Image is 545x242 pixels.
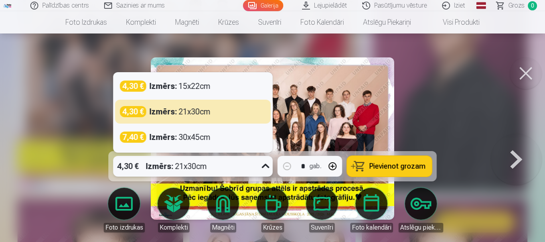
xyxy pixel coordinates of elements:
[210,223,236,232] div: Magnēti
[150,81,177,92] strong: Izmērs :
[56,11,117,33] a: Foto izdrukas
[350,223,393,232] div: Foto kalendāri
[369,163,426,170] span: Pievienot grozam
[508,1,525,10] span: Grozs
[349,188,394,232] a: Foto kalendāri
[146,156,207,177] div: 21x30cm
[399,188,443,232] a: Atslēgu piekariņi
[309,223,335,232] div: Suvenīri
[347,156,432,177] button: Pievienot grozam
[291,11,353,33] a: Foto kalendāri
[528,1,537,10] span: 0
[250,188,295,232] a: Krūzes
[249,11,291,33] a: Suvenīri
[399,223,443,232] div: Atslēgu piekariņi
[209,11,249,33] a: Krūzes
[120,132,146,143] div: 7,40 €
[300,188,344,232] a: Suvenīri
[146,161,174,172] strong: Izmērs :
[104,223,145,232] div: Foto izdrukas
[310,161,322,171] div: gab.
[421,11,489,33] a: Visi produkti
[3,3,12,8] img: /fa1
[261,223,284,232] div: Krūzes
[151,188,196,232] a: Komplekti
[166,11,209,33] a: Magnēti
[150,81,211,92] div: 15x22cm
[150,132,177,143] strong: Izmērs :
[120,81,146,92] div: 4,30 €
[150,106,211,117] div: 21x30cm
[117,11,166,33] a: Komplekti
[113,156,143,177] div: 4,30 €
[102,188,146,232] a: Foto izdrukas
[120,106,146,117] div: 4,30 €
[201,188,245,232] a: Magnēti
[353,11,421,33] a: Atslēgu piekariņi
[150,106,177,117] strong: Izmērs :
[158,223,190,232] div: Komplekti
[150,132,211,143] div: 30x45cm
